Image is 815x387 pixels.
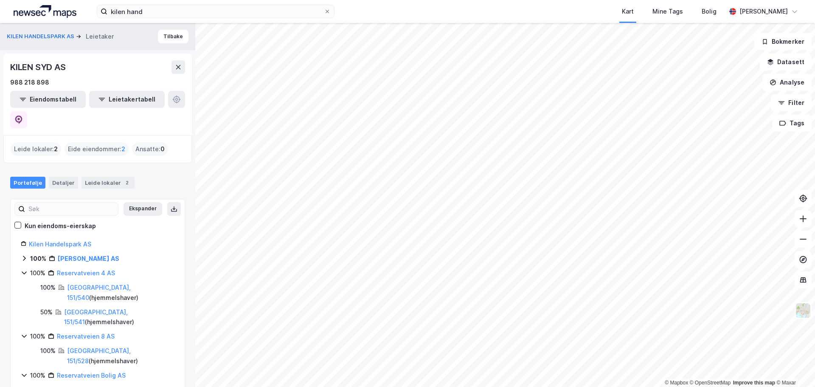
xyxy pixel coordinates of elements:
div: Leietaker [86,31,114,42]
div: ( hjemmelshaver ) [67,346,174,366]
span: 0 [160,144,165,154]
div: 100% [40,346,56,356]
div: Detaljer [49,177,78,189]
button: Leietakertabell [89,91,165,108]
div: ( hjemmelshaver ) [67,282,174,303]
div: ( hjemmelshaver ) [64,307,174,328]
div: Leide lokaler : [11,142,61,156]
button: Datasett [760,54,812,71]
a: [GEOGRAPHIC_DATA], 151/540 [67,284,131,301]
a: Improve this map [733,380,775,386]
button: Tilbake [158,30,188,43]
div: [PERSON_NAME] [739,6,788,17]
div: 100% [40,282,56,293]
div: Eide eiendommer : [65,142,129,156]
a: [GEOGRAPHIC_DATA], 151/528 [67,347,131,364]
img: Z [795,302,811,319]
div: 100% [30,254,46,264]
a: Reservatveien Bolig AS [57,372,126,379]
div: 100% [30,268,45,278]
a: Reservatveien 8 AS [57,333,115,340]
div: Portefølje [10,177,45,189]
button: Bokmerker [754,33,812,50]
a: Kilen Handelspark AS [29,240,91,248]
span: 2 [121,144,125,154]
a: OpenStreetMap [690,380,731,386]
div: Ansatte : [132,142,168,156]
button: Filter [771,94,812,111]
div: 50% [40,307,53,317]
div: Kart [622,6,634,17]
div: 988 218 898 [10,77,49,88]
div: Leide lokaler [81,177,135,189]
input: Søk på adresse, matrikkel, gårdeiere, leietakere eller personer [107,5,324,18]
button: Ekspander [124,202,162,216]
div: 2 [123,178,131,187]
div: Bolig [702,6,717,17]
a: Mapbox [665,380,688,386]
button: KILEN HANDELSPARK AS [7,32,76,41]
span: 2 [54,144,58,154]
div: 100% [30,331,45,342]
a: [PERSON_NAME] AS [58,255,119,262]
img: logo.a4113a55bc3d86da70a041830d287a7e.svg [14,5,76,18]
a: Reservatveien 4 AS [57,269,115,277]
a: [GEOGRAPHIC_DATA], 151/541 [64,308,128,326]
button: Eiendomstabell [10,91,86,108]
input: Søk [25,203,118,215]
div: Mine Tags [652,6,683,17]
iframe: Chat Widget [773,346,815,387]
button: Analyse [762,74,812,91]
div: Kun eiendoms-eierskap [25,221,96,231]
div: KILEN SYD AS [10,60,67,74]
div: 100% [30,370,45,381]
button: Tags [772,115,812,132]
